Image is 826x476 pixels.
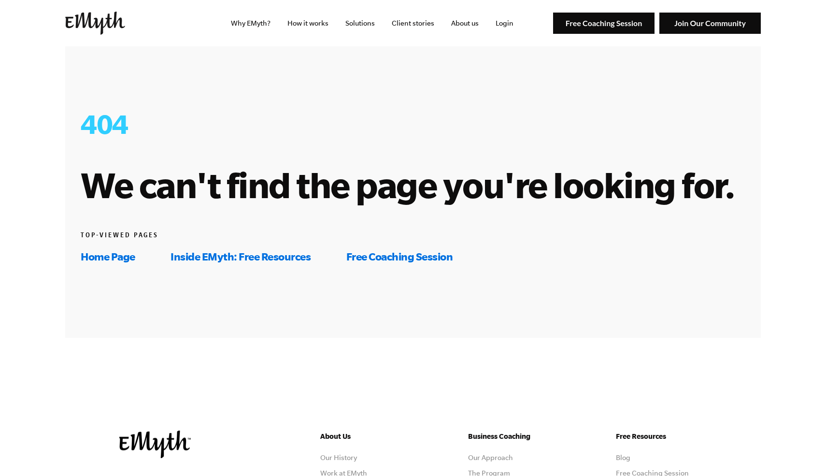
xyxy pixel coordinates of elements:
[81,231,745,241] h6: TOP-VIEWED PAGES
[616,431,707,442] h5: Free Resources
[320,454,357,462] a: Our History
[553,13,655,34] img: Free Coaching Session
[81,163,745,206] h1: We can't find the page you're looking for.
[659,13,761,34] img: Join Our Community
[171,250,311,262] a: Inside EMyth: Free Resources
[65,12,125,35] img: EMyth
[616,454,630,462] a: Blog
[468,431,559,442] h5: Business Coaching
[468,454,513,462] a: Our Approach
[119,431,191,458] img: EMyth
[346,250,453,262] a: Free Coaching Session
[320,431,411,442] h5: About Us
[81,109,128,139] span: 404
[81,250,135,262] a: Home Page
